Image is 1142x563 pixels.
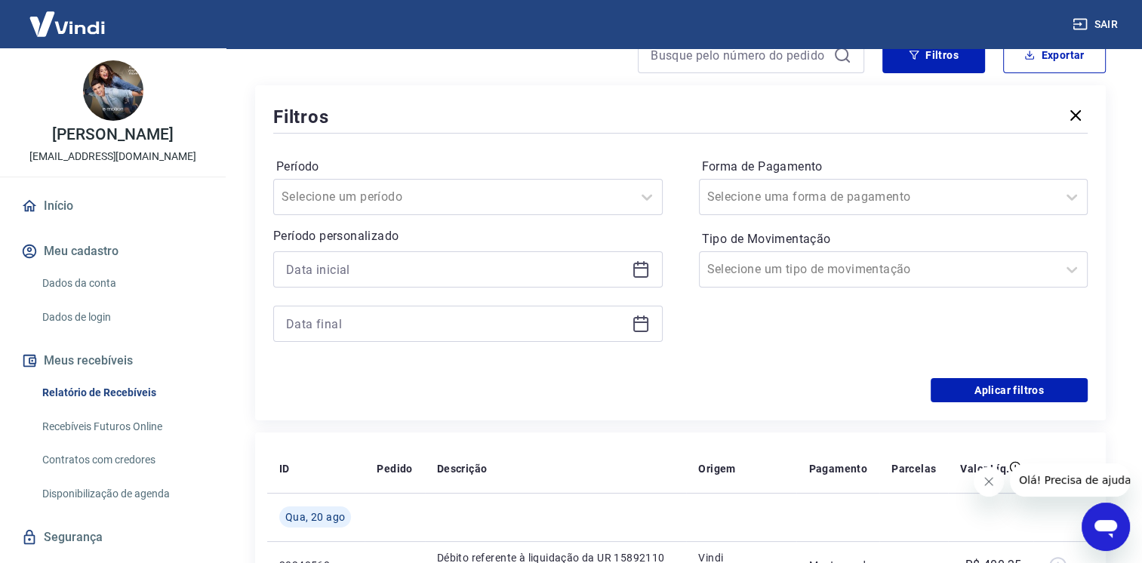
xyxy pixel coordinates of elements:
[1045,461,1082,476] p: Tarifas
[9,11,127,23] span: Olá! Precisa de ajuda?
[891,461,936,476] p: Parcelas
[36,377,208,408] a: Relatório de Recebíveis
[36,411,208,442] a: Recebíveis Futuros Online
[882,37,985,73] button: Filtros
[1082,503,1130,551] iframe: Botão para abrir a janela de mensagens
[273,227,663,245] p: Período personalizado
[29,149,196,165] p: [EMAIL_ADDRESS][DOMAIN_NAME]
[36,478,208,509] a: Disponibilização de agenda
[273,105,329,129] h5: Filtros
[18,1,116,47] img: Vindi
[960,461,1009,476] p: Valor Líq.
[18,189,208,223] a: Início
[36,445,208,475] a: Contratos com credores
[36,302,208,333] a: Dados de login
[702,158,1085,176] label: Forma de Pagamento
[931,378,1088,402] button: Aplicar filtros
[437,461,488,476] p: Descrição
[1070,11,1124,38] button: Sair
[18,521,208,554] a: Segurança
[286,312,626,335] input: Data final
[18,235,208,268] button: Meu cadastro
[377,461,412,476] p: Pedido
[285,509,345,525] span: Qua, 20 ago
[702,230,1085,248] label: Tipo de Movimentação
[18,344,208,377] button: Meus recebíveis
[286,258,626,281] input: Data inicial
[276,158,660,176] label: Período
[651,44,827,66] input: Busque pelo número do pedido
[1003,37,1106,73] button: Exportar
[1010,463,1130,497] iframe: Mensagem da empresa
[52,127,173,143] p: [PERSON_NAME]
[698,461,735,476] p: Origem
[36,268,208,299] a: Dados da conta
[83,60,143,121] img: c41cd4a7-6706-435c-940d-c4a4ed0e2a80.jpeg
[974,466,1004,497] iframe: Fechar mensagem
[808,461,867,476] p: Pagamento
[279,461,290,476] p: ID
